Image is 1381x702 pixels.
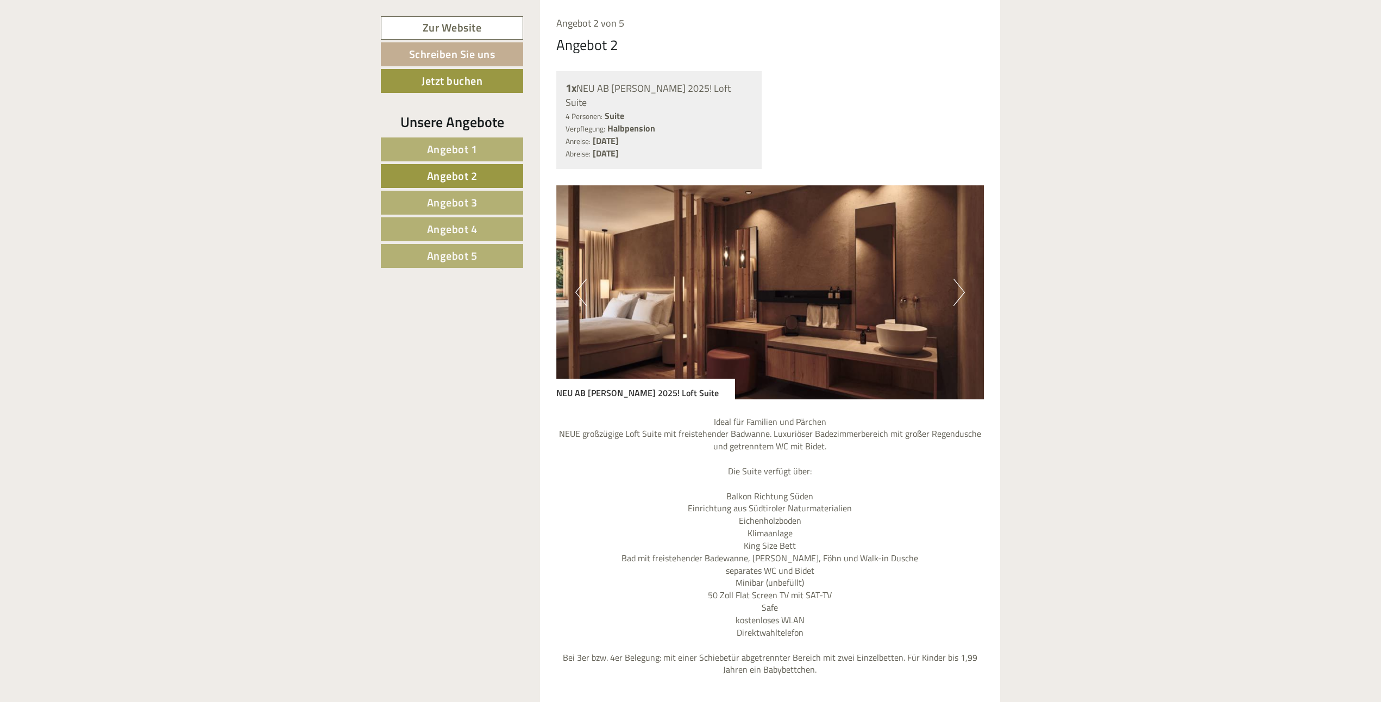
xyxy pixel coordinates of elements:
[427,167,478,184] span: Angebot 2
[381,112,523,132] div: Unsere Angebote
[605,109,624,122] b: Suite
[556,35,618,55] div: Angebot 2
[255,29,420,62] div: Guten Tag, wie können wir Ihnen helfen?
[556,185,984,399] img: image
[566,80,753,110] div: NEU AB [PERSON_NAME] 2025! Loft Suite
[358,281,428,305] button: Senden
[566,136,591,147] small: Anreise:
[566,79,576,96] b: 1x
[427,221,478,237] span: Angebot 4
[556,16,624,30] span: Angebot 2 von 5
[381,69,523,93] a: Jetzt buchen
[381,16,523,40] a: Zur Website
[593,134,619,147] b: [DATE]
[16,101,271,108] small: 11:57
[593,147,619,160] b: [DATE]
[556,379,735,399] div: NEU AB [PERSON_NAME] 2025! Loft Suite
[427,141,478,158] span: Angebot 1
[953,279,965,306] button: Next
[575,279,587,306] button: Previous
[566,123,605,134] small: Verpflegung:
[16,67,271,76] div: [PERSON_NAME]
[427,247,478,264] span: Angebot 5
[381,42,523,66] a: Schreiben Sie uns
[566,148,591,159] small: Abreise:
[260,53,412,60] small: 11:56
[260,32,412,40] div: Sie
[566,111,602,122] small: 4 Personen:
[195,8,233,27] div: [DATE]
[607,122,655,135] b: Halbpension
[8,65,276,110] div: Guten Tag! Also 5 Tage werden nicht klappen! Wie schaut es vom [DATE] bis [DATE] aus? Liebe Grüße...
[427,194,478,211] span: Angebot 3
